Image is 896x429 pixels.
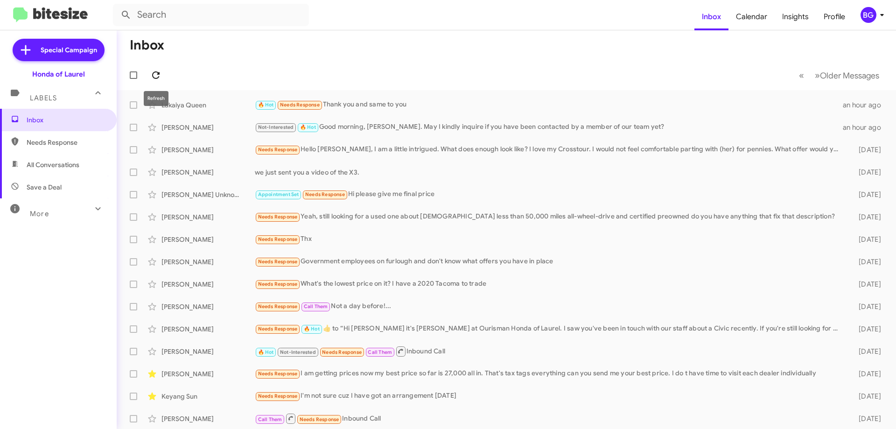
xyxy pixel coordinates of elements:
[255,324,844,334] div: ​👍​ to “ Hi [PERSON_NAME] it's [PERSON_NAME] at Ourisman Honda of Laurel. I saw you've been in to...
[844,392,889,401] div: [DATE]
[305,191,345,197] span: Needs Response
[728,3,775,30] a: Calendar
[258,281,298,287] span: Needs Response
[255,345,844,357] div: Inbound Call
[300,416,339,422] span: Needs Response
[161,324,255,334] div: [PERSON_NAME]
[161,280,255,289] div: [PERSON_NAME]
[799,70,804,81] span: «
[304,303,328,309] span: Call Them
[258,124,294,130] span: Not-Interested
[255,234,844,245] div: Thx
[775,3,816,30] a: Insights
[255,189,844,200] div: Hi please give me final price
[258,371,298,377] span: Needs Response
[794,66,885,85] nav: Page navigation example
[843,123,889,132] div: an hour ago
[30,94,57,102] span: Labels
[27,183,62,192] span: Save a Deal
[41,45,97,55] span: Special Campaign
[255,122,843,133] div: Good morning, [PERSON_NAME]. May I kindly inquire if you have been contacted by a member of our t...
[161,257,255,267] div: [PERSON_NAME]
[255,301,844,312] div: Not a day before!...
[161,414,255,423] div: [PERSON_NAME]
[258,147,298,153] span: Needs Response
[27,115,106,125] span: Inbox
[258,416,282,422] span: Call Them
[161,392,255,401] div: Keyang Sun
[368,349,392,355] span: Call Them
[861,7,876,23] div: BG
[844,347,889,356] div: [DATE]
[258,303,298,309] span: Needs Response
[144,91,168,106] div: Refresh
[815,70,820,81] span: »
[258,191,299,197] span: Appointment Set
[694,3,728,30] a: Inbox
[844,257,889,267] div: [DATE]
[258,236,298,242] span: Needs Response
[844,369,889,379] div: [DATE]
[258,214,298,220] span: Needs Response
[844,414,889,423] div: [DATE]
[844,302,889,311] div: [DATE]
[304,326,320,332] span: 🔥 Hot
[161,100,255,110] div: Lakaiya Queen
[280,349,316,355] span: Not-Interested
[844,168,889,177] div: [DATE]
[161,302,255,311] div: [PERSON_NAME]
[322,349,362,355] span: Needs Response
[27,160,79,169] span: All Conversations
[27,138,106,147] span: Needs Response
[255,256,844,267] div: Government employees on furlough and don't know what offers you have in place
[161,369,255,379] div: [PERSON_NAME]
[255,413,844,424] div: Inbound Call
[161,145,255,155] div: [PERSON_NAME]
[161,168,255,177] div: [PERSON_NAME]
[844,280,889,289] div: [DATE]
[161,235,255,244] div: [PERSON_NAME]
[853,7,886,23] button: BG
[255,211,844,222] div: Yeah, still looking for a used one about [DEMOGRAPHIC_DATA] less than 50,000 miles all-wheel-driv...
[844,145,889,155] div: [DATE]
[258,259,298,265] span: Needs Response
[255,99,843,110] div: Thank you and same to you
[161,123,255,132] div: [PERSON_NAME]
[258,349,274,355] span: 🔥 Hot
[255,144,844,155] div: Hello [PERSON_NAME], I am a little intrigued. What does enough look like? I love my Crosstour. I ...
[844,324,889,334] div: [DATE]
[32,70,85,79] div: Honda of Laurel
[843,100,889,110] div: an hour ago
[113,4,309,26] input: Search
[161,212,255,222] div: [PERSON_NAME]
[161,190,255,199] div: [PERSON_NAME] Unknown
[161,347,255,356] div: [PERSON_NAME]
[844,235,889,244] div: [DATE]
[255,168,844,177] div: we just sent you a video of the X3.
[300,124,316,130] span: 🔥 Hot
[13,39,105,61] a: Special Campaign
[255,368,844,379] div: I am getting prices now my best price so far is 27,000 all in. That's tax tags everything can you...
[844,190,889,199] div: [DATE]
[258,393,298,399] span: Needs Response
[258,102,274,108] span: 🔥 Hot
[820,70,879,81] span: Older Messages
[280,102,320,108] span: Needs Response
[255,279,844,289] div: What's the lowest price on it? I have a 2020 Tacoma to trade
[30,210,49,218] span: More
[258,326,298,332] span: Needs Response
[816,3,853,30] a: Profile
[130,38,164,53] h1: Inbox
[844,212,889,222] div: [DATE]
[809,66,885,85] button: Next
[255,391,844,401] div: I'm not sure cuz I have got an arrangement [DATE]
[793,66,810,85] button: Previous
